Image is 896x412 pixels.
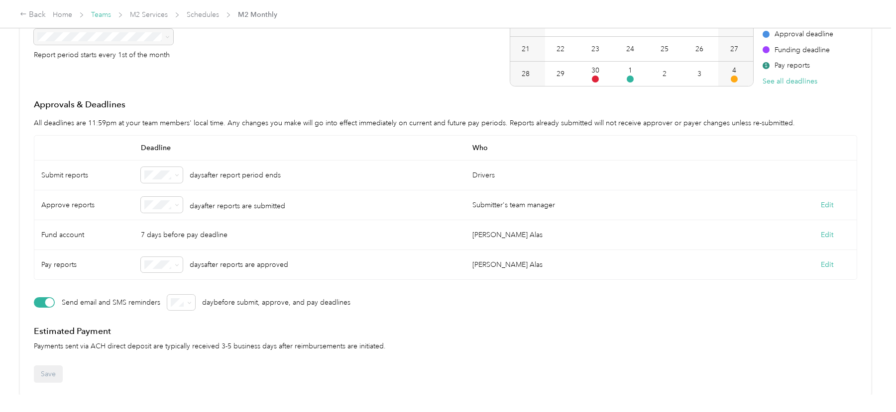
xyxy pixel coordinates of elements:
[626,44,634,54] div: 24
[730,44,738,54] div: 27
[763,62,770,69] span: $
[557,44,564,54] div: 22
[697,69,701,79] div: 3
[763,29,840,39] div: Approval deadline
[628,65,632,76] div: 1
[472,259,543,270] div: [PERSON_NAME] Alas
[187,10,219,19] a: Schedules
[34,341,857,351] p: Payments sent via ACH direct deposit are typically received 3-5 business days after reimbursement...
[840,356,896,412] iframe: Everlance-gr Chat Button Frame
[34,250,134,280] div: Pay reports
[190,198,285,211] p: day after reports are submitted
[663,69,667,79] div: 2
[91,10,111,19] a: Teams
[465,161,857,190] div: Drivers
[661,44,669,54] div: 25
[763,76,817,86] button: See all deadlines
[591,65,599,76] div: 30
[134,220,465,250] div: 7 days before pay deadline
[20,9,46,21] div: Back
[62,292,160,313] p: Send email and SMS reminders
[732,65,736,76] div: 4
[34,190,134,220] div: Approve reports
[202,297,350,308] p: day before submit, approve, and pay deadlines
[472,200,555,210] div: Submitter's team manager
[238,9,277,20] span: M2 Monthly
[821,259,833,270] button: Edit
[34,220,134,250] div: Fund account
[34,161,134,190] div: Submit reports
[190,259,288,270] p: days after reports are approved
[53,10,72,19] a: Home
[34,98,857,111] h4: Approvals & Deadlines
[34,118,857,128] p: All deadlines are 11:59pm at your team members' local time. Any changes you make will go into eff...
[472,230,543,240] div: [PERSON_NAME] Alas
[522,44,530,54] div: 21
[134,136,465,161] span: Deadline
[130,10,168,19] a: M2 Services
[34,52,173,59] p: Report period starts every 1st of the month
[763,45,840,55] div: Funding deadline
[465,136,797,161] span: Who
[190,170,281,180] p: days after report period ends
[695,44,703,54] div: 26
[591,44,599,54] div: 23
[34,325,857,337] h4: Estimated Payment
[522,69,530,79] div: 28
[821,200,833,210] button: Edit
[557,69,564,79] div: 29
[821,230,833,240] button: Edit
[763,60,840,71] div: Pay reports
